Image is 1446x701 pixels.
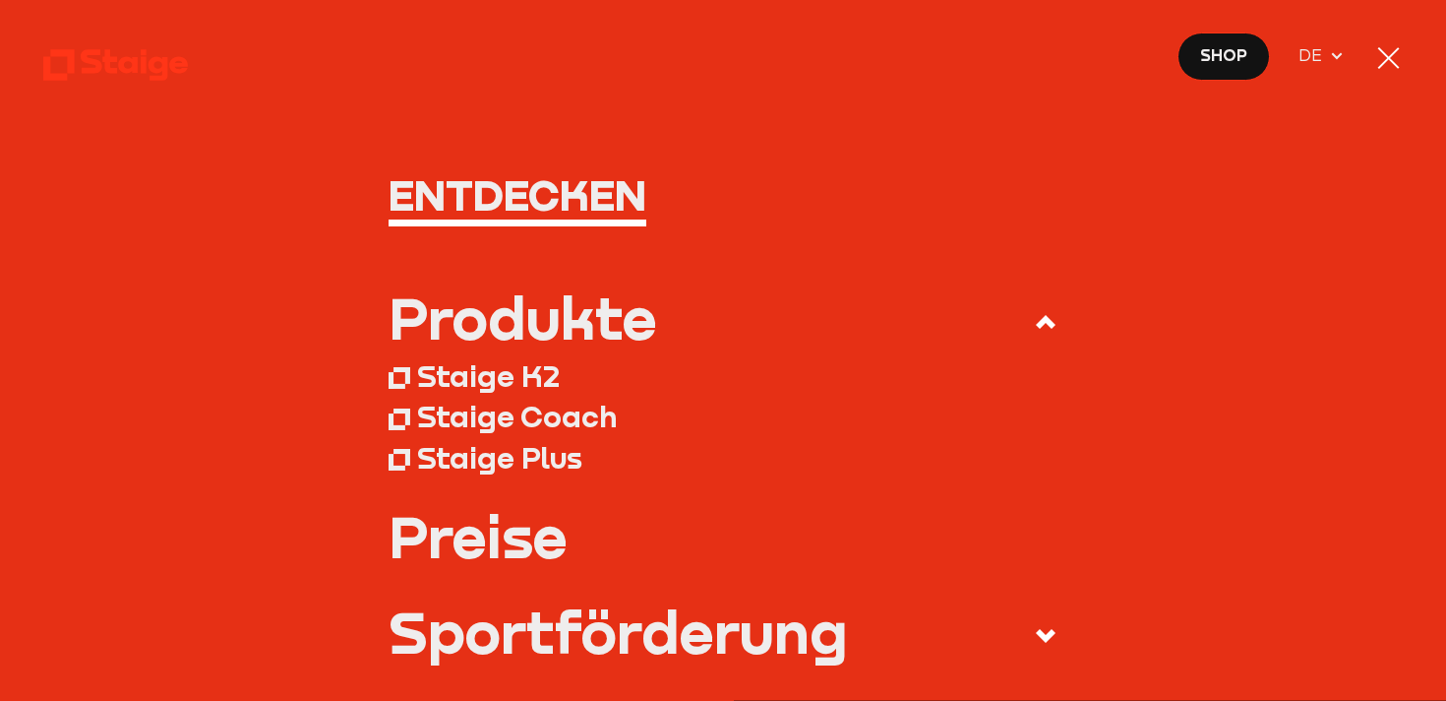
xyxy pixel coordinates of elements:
[389,288,657,347] div: Produkte
[389,507,1057,565] a: Preise
[1298,42,1329,68] span: DE
[1200,42,1247,68] span: Shop
[389,356,1057,397] a: Staige K2
[1177,32,1270,82] a: Shop
[417,358,560,395] div: Staige K2
[417,399,617,435] div: Staige Coach
[389,437,1057,478] a: Staige Plus
[389,397,1057,437] a: Staige Coach
[417,440,582,477] div: Staige Plus
[389,603,848,661] div: Sportförderung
